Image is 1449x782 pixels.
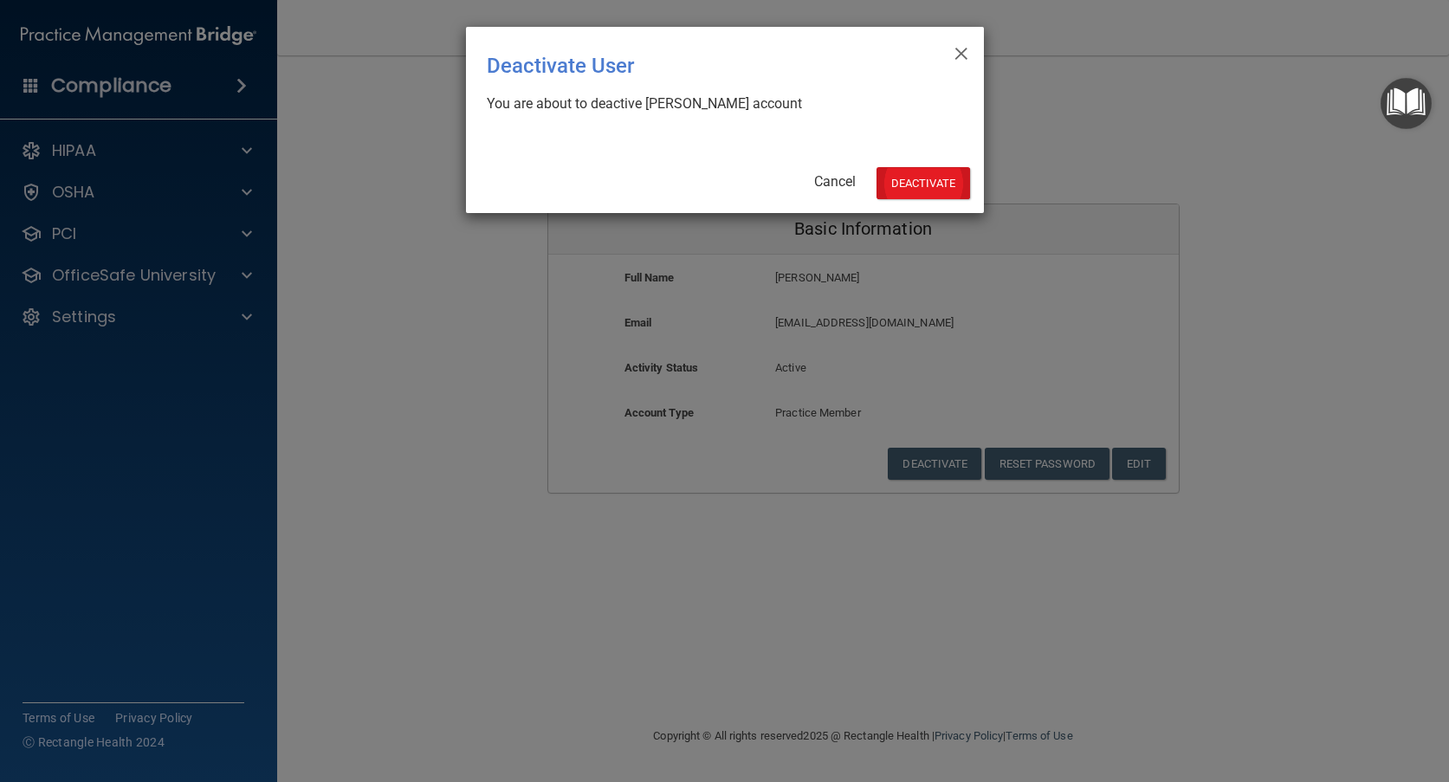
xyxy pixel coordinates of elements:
[814,173,856,190] a: Cancel
[1149,659,1428,728] iframe: Drift Widget Chat Controller
[487,41,892,91] div: Deactivate User
[954,34,969,68] span: ×
[487,94,949,113] div: You are about to deactive [PERSON_NAME] account
[877,167,970,199] button: Deactivate
[1381,78,1432,129] button: Open Resource Center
